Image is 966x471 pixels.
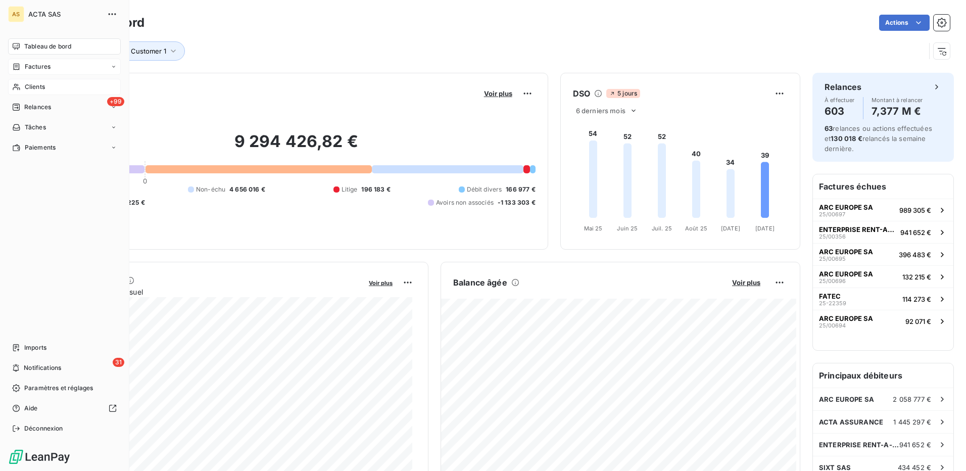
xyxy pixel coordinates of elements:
h6: Principaux débiteurs [813,363,953,388]
span: Voir plus [484,89,512,98]
span: Litige [342,185,358,194]
span: ARC EUROPE SA [819,248,873,256]
span: 1 445 297 € [893,418,931,426]
span: Avoirs non associés [436,198,494,207]
span: Group Customer 1 [109,47,166,55]
tspan: [DATE] [721,225,740,232]
span: Relances [24,103,51,112]
tspan: Mai 25 [584,225,602,232]
button: FATEC25-22359114 273 € [813,288,953,310]
span: ARC EUROPE SA [819,270,873,278]
button: ARC EUROPE SA25/00695396 483 € [813,243,953,265]
span: Montant à relancer [872,97,923,103]
span: ARC EUROPE SA [819,314,873,322]
span: Tableau de bord [24,42,71,51]
span: ACTA SAS [28,10,101,18]
span: 941 652 € [899,441,931,449]
span: 6 derniers mois [576,107,625,115]
span: 25/00696 [819,278,846,284]
span: ENTERPRISE RENT-A-CAR - CITER SA [819,441,899,449]
button: Actions [879,15,930,31]
span: Factures [25,62,51,71]
span: 4 656 016 € [229,185,265,194]
span: Paramètres et réglages [24,384,93,393]
span: Imports [24,343,46,352]
h4: 7,377 M € [872,103,923,119]
span: 92 071 € [905,317,931,325]
span: Déconnexion [24,424,63,433]
span: Aide [24,404,38,413]
span: 0 [143,177,147,185]
span: 5 jours [606,89,640,98]
span: 25/00694 [819,322,846,328]
span: 25/00697 [819,211,845,217]
button: Voir plus [366,278,396,287]
span: 31 [113,358,124,367]
h6: Relances [825,81,861,93]
tspan: [DATE] [755,225,775,232]
span: 130 018 € [831,134,862,143]
span: Non-échu [196,185,225,194]
button: Voir plus [729,278,763,287]
span: 2 058 777 € [893,395,931,403]
h2: 9 294 426,82 € [57,131,536,162]
span: ENTERPRISE RENT-A-CAR - CITER SA [819,225,896,233]
div: AS [8,6,24,22]
span: relances ou actions effectuées et relancés la semaine dernière. [825,124,932,153]
span: 196 183 € [361,185,390,194]
span: 396 483 € [899,251,931,259]
button: ARC EUROPE SA25/0069492 071 € [813,310,953,332]
img: Logo LeanPay [8,449,71,465]
span: 166 977 € [506,185,535,194]
a: Aide [8,400,121,416]
span: Débit divers [467,185,502,194]
span: 25/00695 [819,256,846,262]
span: 132 215 € [902,273,931,281]
span: +99 [107,97,124,106]
span: -1 133 303 € [498,198,536,207]
button: ARC EUROPE SA25/00696132 215 € [813,265,953,288]
span: Tâches [25,123,46,132]
h6: Balance âgée [453,276,507,289]
button: ENTERPRISE RENT-A-CAR - CITER SA25/00356941 652 € [813,221,953,243]
span: 25/00356 [819,233,846,240]
span: ACTA ASSURANCE [819,418,883,426]
span: À effectuer [825,97,855,103]
span: 989 305 € [899,206,931,214]
span: ARC EUROPE SA [819,395,874,403]
button: Voir plus [481,89,515,98]
span: ARC EUROPE SA [819,203,873,211]
span: Paiements [25,143,56,152]
h6: DSO [573,87,590,100]
span: 941 652 € [900,228,931,237]
span: Clients [25,82,45,91]
span: Chiffre d'affaires mensuel [57,287,362,297]
h4: 603 [825,103,855,119]
span: 63 [825,124,833,132]
tspan: Juin 25 [617,225,638,232]
span: 114 273 € [902,295,931,303]
tspan: Août 25 [685,225,707,232]
span: Voir plus [369,279,393,287]
span: Voir plus [732,278,760,287]
h6: Factures échues [813,174,953,199]
span: Notifications [24,363,61,372]
tspan: Juil. 25 [652,225,672,232]
iframe: Intercom live chat [932,437,956,461]
button: Group Customer 1 [94,41,185,61]
span: FATEC [819,292,841,300]
button: ARC EUROPE SA25/00697989 305 € [813,199,953,221]
span: 25-22359 [819,300,846,306]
